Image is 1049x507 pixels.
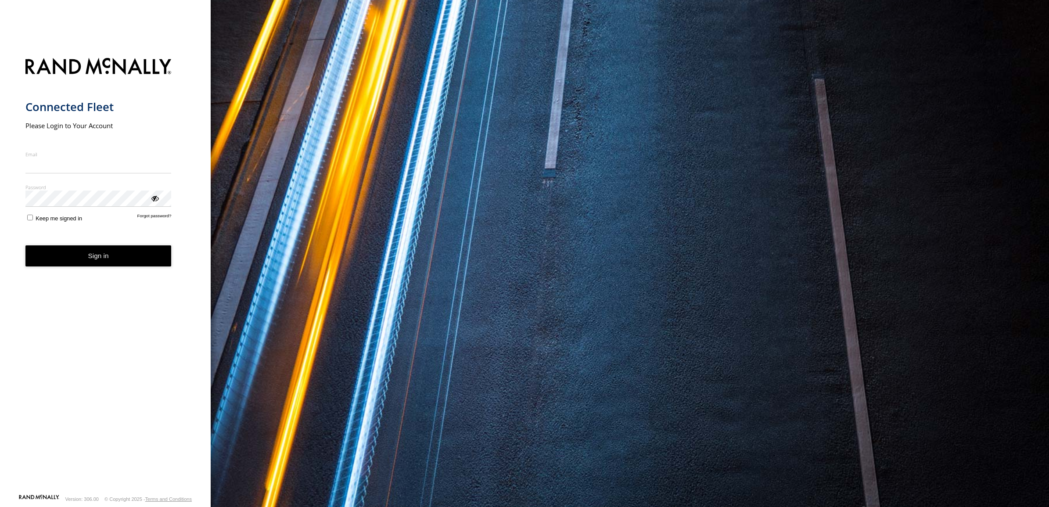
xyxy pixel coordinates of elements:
[145,496,192,502] a: Terms and Conditions
[25,151,172,158] label: Email
[150,194,159,202] div: ViewPassword
[25,121,172,130] h2: Please Login to Your Account
[65,496,99,502] div: Version: 306.00
[104,496,192,502] div: © Copyright 2025 -
[25,100,172,114] h1: Connected Fleet
[19,495,59,503] a: Visit our Website
[36,215,82,222] span: Keep me signed in
[25,56,172,79] img: Rand McNally
[137,213,172,222] a: Forgot password?
[25,184,172,191] label: Password
[27,215,33,220] input: Keep me signed in
[25,245,172,267] button: Sign in
[25,53,186,494] form: main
